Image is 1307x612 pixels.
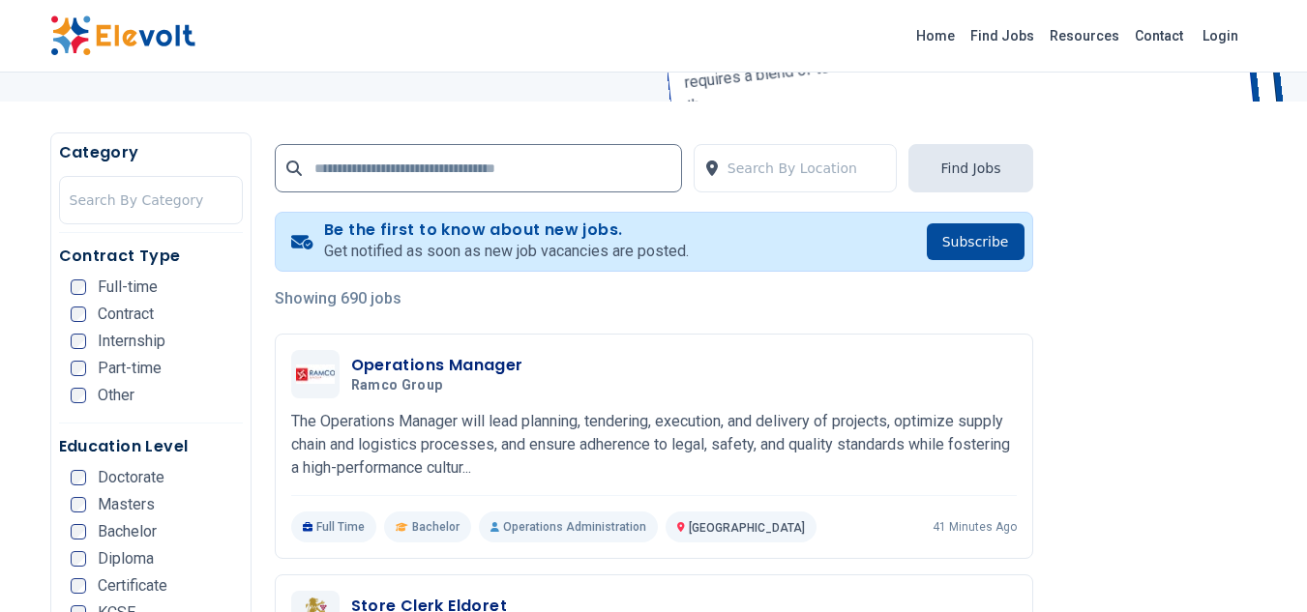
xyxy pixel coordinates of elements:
[59,435,243,458] h5: Education Level
[71,524,86,539] input: Bachelor
[71,334,86,349] input: Internship
[689,521,805,535] span: [GEOGRAPHIC_DATA]
[71,470,86,485] input: Doctorate
[324,240,689,263] p: Get notified as soon as new job vacancies are posted.
[927,223,1025,260] button: Subscribe
[98,279,158,295] span: Full-time
[908,144,1032,192] button: Find Jobs
[963,20,1042,51] a: Find Jobs
[324,220,689,240] h4: Be the first to know about new jobs.
[351,377,443,394] span: Ramco Group
[291,410,1017,480] p: The Operations Manager will lead planning, tendering, execution, and delivery of projects, optimi...
[275,287,1033,310] p: Showing 690 jobs
[296,364,335,383] img: Ramco Group
[1127,20,1191,51] a: Contact
[291,350,1017,542] a: Ramco GroupOperations ManagerRamco GroupThe Operations Manager will lead planning, tendering, exe...
[71,551,86,567] input: Diploma
[71,578,86,594] input: Certificate
[59,245,243,268] h5: Contract Type
[71,279,86,295] input: Full-time
[59,141,243,164] h5: Category
[98,497,155,512] span: Masters
[98,388,134,403] span: Other
[98,578,167,594] span: Certificate
[98,334,165,349] span: Internship
[98,524,157,539] span: Bachelor
[351,354,523,377] h3: Operations Manager
[933,519,1017,535] p: 41 minutes ago
[479,511,658,542] p: Operations Administration
[98,551,154,567] span: Diploma
[98,306,154,322] span: Contract
[291,511,377,542] p: Full Time
[1210,519,1307,612] iframe: Chat Widget
[98,361,162,376] span: Part-time
[1191,16,1250,55] a: Login
[71,361,86,376] input: Part-time
[71,497,86,512] input: Masters
[71,306,86,322] input: Contract
[1042,20,1127,51] a: Resources
[412,519,460,535] span: Bachelor
[50,15,195,56] img: Elevolt
[908,20,963,51] a: Home
[71,388,86,403] input: Other
[98,470,164,485] span: Doctorate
